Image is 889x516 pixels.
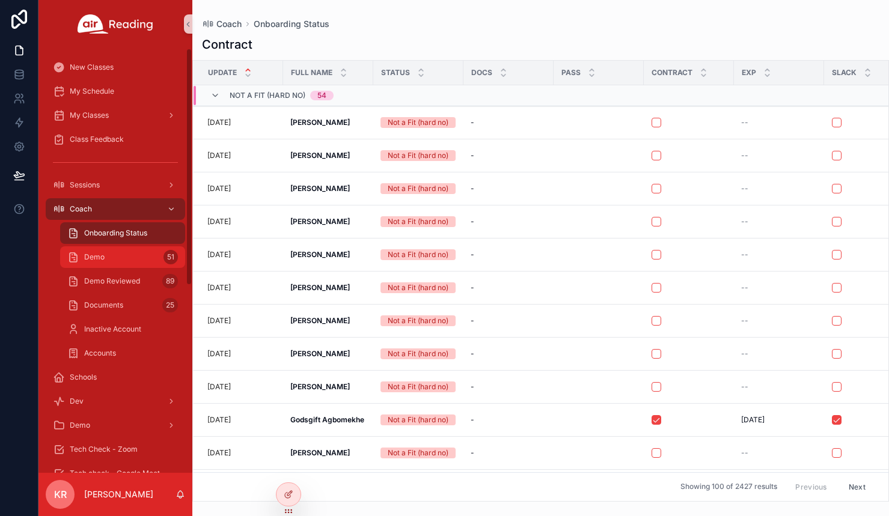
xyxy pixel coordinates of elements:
[207,250,231,260] p: [DATE]
[471,184,474,193] span: -
[741,283,748,293] span: --
[290,382,366,392] a: [PERSON_NAME]
[84,348,116,358] span: Accounts
[471,316,474,326] span: -
[380,183,456,194] a: Not a Fit (hard no)
[38,48,192,473] div: scrollable content
[741,382,817,392] a: --
[471,283,546,293] a: -
[290,250,366,260] a: [PERSON_NAME]
[652,68,692,77] span: Contract
[70,111,109,120] span: My Classes
[70,420,90,430] span: Demo
[388,150,448,161] div: Not a Fit (hard no)
[46,390,185,412] a: Dev
[290,217,366,226] a: [PERSON_NAME]
[741,415,765,425] span: [DATE]
[741,250,817,260] a: --
[207,217,231,226] p: [DATE]
[207,382,231,392] p: [DATE]
[741,316,817,326] a: --
[388,381,448,392] div: Not a Fit (hard no)
[741,250,748,260] span: --
[471,118,546,127] a: -
[207,184,276,193] a: [DATE]
[207,415,231,425] p: [DATE]
[46,105,185,126] a: My Classes
[741,316,748,326] span: --
[230,91,305,100] span: Not a Fit (hard no)
[388,315,448,326] div: Not a Fit (hard no)
[380,216,456,227] a: Not a Fit (hard no)
[70,469,160,478] span: Tech check - Google Meet
[471,382,474,392] span: -
[471,415,546,425] a: -
[380,414,456,425] a: Not a Fit (hard no)
[290,415,364,424] strong: Godsgift Agbomekhe
[163,250,178,264] div: 51
[207,151,276,160] a: [DATE]
[471,448,474,458] span: -
[471,382,546,392] a: -
[46,198,185,220] a: Coach
[741,283,817,293] a: --
[60,222,185,244] a: Onboarding Status
[471,349,474,359] span: -
[741,415,817,425] a: [DATE]
[208,68,237,77] span: Update
[60,342,185,364] a: Accounts
[162,298,178,312] div: 25
[380,348,456,359] a: Not a Fit (hard no)
[380,117,456,128] a: Not a Fit (hard no)
[207,349,276,359] a: [DATE]
[207,448,231,458] p: [DATE]
[741,184,748,193] span: --
[290,283,366,293] a: [PERSON_NAME]
[70,87,114,96] span: My Schedule
[471,151,474,160] span: -
[70,180,100,190] span: Sessions
[207,316,276,326] a: [DATE]
[290,151,350,160] strong: [PERSON_NAME]
[290,349,366,359] a: [PERSON_NAME]
[380,315,456,326] a: Not a Fit (hard no)
[471,250,474,260] span: -
[741,118,817,127] a: --
[471,217,474,226] span: -
[471,68,492,77] span: Docs
[84,488,153,500] p: [PERSON_NAME]
[60,294,185,316] a: Documents25
[254,18,329,30] a: Onboarding Status
[741,448,817,458] a: --
[388,448,448,458] div: Not a Fit (hard no)
[70,135,124,144] span: Class Feedback
[78,14,153,34] img: App logo
[741,349,748,359] span: --
[741,118,748,127] span: --
[741,382,748,392] span: --
[290,382,350,391] strong: [PERSON_NAME]
[471,415,474,425] span: -
[471,316,546,326] a: -
[290,217,350,226] strong: [PERSON_NAME]
[388,216,448,227] div: Not a Fit (hard no)
[561,68,581,77] span: Pass
[388,183,448,194] div: Not a Fit (hard no)
[46,439,185,460] a: Tech Check - Zoom
[741,184,817,193] a: --
[46,80,185,102] a: My Schedule
[207,316,231,326] p: [DATE]
[84,252,105,262] span: Demo
[290,316,350,325] strong: [PERSON_NAME]
[46,414,185,436] a: Demo
[471,448,546,458] a: -
[207,118,276,127] a: [DATE]
[46,56,185,78] a: New Classes
[741,217,817,226] a: --
[290,151,366,160] a: [PERSON_NAME]
[471,184,546,193] a: -
[290,118,366,127] a: [PERSON_NAME]
[207,151,231,160] p: [DATE]
[207,118,231,127] p: [DATE]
